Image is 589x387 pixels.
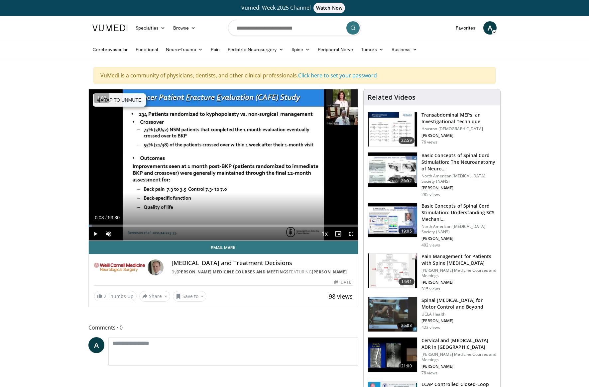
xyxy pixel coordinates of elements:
p: 78 views [421,370,438,376]
p: [PERSON_NAME] [421,318,496,324]
p: [PERSON_NAME] Medicine Courses and Meetings [421,352,496,362]
a: 25:03 Spinal [MEDICAL_DATA] for Motor Control and Beyond UCLA Health [PERSON_NAME] 423 views [368,297,496,332]
img: VuMedi Logo [92,25,128,31]
div: VuMedi is a community of physicians, dentists, and other clinical professionals. [93,67,496,84]
p: North American [MEDICAL_DATA] Society (NANS) [421,173,496,184]
button: Save to [173,291,207,302]
a: [PERSON_NAME] Medicine Courses and Meetings [177,269,289,275]
h3: Pain Management for Patients with Spine [MEDICAL_DATA] [421,253,496,266]
p: 423 views [421,325,440,330]
span: 0:03 [95,215,104,220]
button: Share [139,291,170,302]
span: / [105,215,107,220]
input: Search topics, interventions [228,20,361,36]
p: [PERSON_NAME] [421,280,496,285]
a: 2 Thumbs Up [94,291,137,301]
h4: Related Videos [368,93,415,101]
p: UCLA Health [421,312,496,317]
a: Favorites [452,21,479,35]
h3: Cervical and [MEDICAL_DATA] ADR in [GEOGRAPHIC_DATA] [421,337,496,350]
button: Tap to unmute [93,93,146,107]
a: Vumedi Week 2025 ChannelWatch Now [93,3,496,13]
img: Weill Cornell Medicine Courses and Meetings [94,259,145,275]
a: 14:31 Pain Management for Patients with Spine [MEDICAL_DATA] [PERSON_NAME] Medicine Courses and M... [368,253,496,292]
p: 285 views [421,192,440,197]
span: 14:31 [399,278,414,285]
a: 19:05 Basic Concepts of Spinal Cord Stimulation: Understanding SCS Mechani… North American [MEDIC... [368,203,496,248]
a: A [483,21,497,35]
p: 76 views [421,140,438,145]
p: Houston [DEMOGRAPHIC_DATA] [421,126,496,132]
a: Spine [288,43,314,56]
span: 26:52 [399,177,414,184]
img: 1a318922-2e81-4474-bd2b-9f1cef381d3f.150x105_q85_crop-smart_upscale.jpg [368,112,417,146]
span: 98 views [329,292,353,300]
a: Tumors [357,43,388,56]
img: Avatar [148,259,164,275]
a: Specialties [132,21,169,35]
a: Click here to set your password [298,72,377,79]
div: [DATE] [334,279,352,285]
a: 22:59 Transabdominal MEPs: an Investigational Technique Houston [DEMOGRAPHIC_DATA] [PERSON_NAME] ... [368,112,496,147]
a: Pain [207,43,224,56]
span: 19:05 [399,228,414,235]
span: Watch Now [313,3,345,13]
p: [PERSON_NAME] [421,133,496,138]
img: 56f187c5-4ee0-4fea-bafd-440954693c71.150x105_q85_crop-smart_upscale.jpg [368,152,417,187]
span: 53:30 [108,215,120,220]
a: Neuro-Trauma [162,43,207,56]
h3: Basic Concepts of Spinal Cord Stimulation: Understanding SCS Mechani… [421,203,496,223]
button: Enable picture-in-picture mode [331,227,345,241]
div: By FEATURING [172,269,352,275]
span: Comments 0 [88,323,358,332]
button: Fullscreen [345,227,358,241]
h3: Transabdominal MEPs: an Investigational Technique [421,112,496,125]
a: A [88,337,104,353]
div: Progress Bar [89,225,358,227]
img: eabc70fa-d514-412c-b6da-43cc2eccbe13.150x105_q85_crop-smart_upscale.jpg [368,338,417,372]
span: 22:59 [399,137,414,144]
img: 80501b3d-7b29-4740-be92-e9603a08b4dc.150x105_q85_crop-smart_upscale.jpg [368,297,417,332]
a: Email Mark [89,241,358,254]
p: [PERSON_NAME] [421,185,496,191]
p: [PERSON_NAME] [421,364,496,369]
p: North American [MEDICAL_DATA] Society (NANS) [421,224,496,235]
h4: [MEDICAL_DATA] and Treatment Decisions [172,259,352,267]
p: 402 views [421,242,440,248]
button: Unmute [102,227,115,241]
a: 21:00 Cervical and [MEDICAL_DATA] ADR in [GEOGRAPHIC_DATA] [PERSON_NAME] Medicine Courses and Mee... [368,337,496,376]
a: Functional [132,43,162,56]
a: Pediatric Neurosurgery [224,43,288,56]
h3: Basic Concepts of Spinal Cord Stimulation: The Neuroanatomy of Neuro… [421,152,496,172]
button: Playback Rate [318,227,331,241]
a: [PERSON_NAME] [312,269,347,275]
a: 26:52 Basic Concepts of Spinal Cord Stimulation: The Neuroanatomy of Neuro… North American [MEDIC... [368,152,496,197]
h3: Spinal [MEDICAL_DATA] for Motor Control and Beyond [421,297,496,310]
a: Business [388,43,421,56]
img: 1680daec-fcfd-4287-ac41-19e7acb46365.150x105_q85_crop-smart_upscale.jpg [368,203,417,238]
a: Browse [169,21,200,35]
button: Play [89,227,102,241]
p: [PERSON_NAME] [421,236,496,241]
a: Cerebrovascular [88,43,132,56]
video-js: Video Player [89,89,358,241]
span: 21:00 [399,363,414,369]
a: Peripheral Nerve [314,43,357,56]
p: 315 views [421,286,440,292]
img: d97692dc-9f18-4e90-87c2-562f424998fc.150x105_q85_crop-smart_upscale.jpg [368,253,417,288]
span: 25:03 [399,322,414,329]
p: [PERSON_NAME] Medicine Courses and Meetings [421,268,496,278]
span: 2 [104,293,106,299]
